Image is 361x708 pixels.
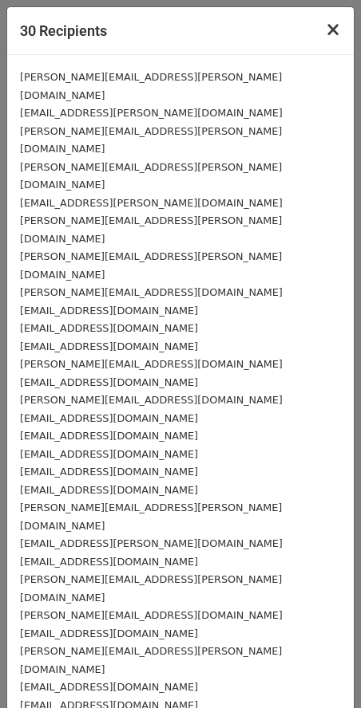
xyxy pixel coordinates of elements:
small: [PERSON_NAME][EMAIL_ADDRESS][PERSON_NAME][DOMAIN_NAME] [20,125,282,155]
small: [PERSON_NAME][EMAIL_ADDRESS][DOMAIN_NAME] [20,609,283,621]
small: [PERSON_NAME][EMAIL_ADDRESS][DOMAIN_NAME] [20,394,283,406]
small: [EMAIL_ADDRESS][DOMAIN_NAME] [20,376,198,388]
small: [PERSON_NAME][EMAIL_ADDRESS][PERSON_NAME][DOMAIN_NAME] [20,161,282,191]
button: Close [312,7,354,52]
small: [PERSON_NAME][EMAIL_ADDRESS][PERSON_NAME][DOMAIN_NAME] [20,501,282,532]
span: × [325,18,341,41]
small: [EMAIL_ADDRESS][DOMAIN_NAME] [20,448,198,460]
small: [PERSON_NAME][EMAIL_ADDRESS][PERSON_NAME][DOMAIN_NAME] [20,214,282,245]
small: [EMAIL_ADDRESS][DOMAIN_NAME] [20,322,198,334]
small: [EMAIL_ADDRESS][DOMAIN_NAME] [20,627,198,639]
small: [EMAIL_ADDRESS][DOMAIN_NAME] [20,556,198,568]
small: [EMAIL_ADDRESS][DOMAIN_NAME] [20,305,198,317]
iframe: Chat Widget [281,631,361,708]
small: [EMAIL_ADDRESS][DOMAIN_NAME] [20,340,198,352]
small: [PERSON_NAME][EMAIL_ADDRESS][PERSON_NAME][DOMAIN_NAME] [20,573,282,604]
small: [EMAIL_ADDRESS][PERSON_NAME][DOMAIN_NAME] [20,107,283,119]
small: [EMAIL_ADDRESS][DOMAIN_NAME] [20,430,198,442]
small: [EMAIL_ADDRESS][DOMAIN_NAME] [20,484,198,496]
small: [EMAIL_ADDRESS][DOMAIN_NAME] [20,466,198,478]
small: [PERSON_NAME][EMAIL_ADDRESS][PERSON_NAME][DOMAIN_NAME] [20,250,282,281]
small: [EMAIL_ADDRESS][PERSON_NAME][DOMAIN_NAME] [20,197,283,209]
small: [EMAIL_ADDRESS][PERSON_NAME][DOMAIN_NAME] [20,537,283,549]
small: [PERSON_NAME][EMAIL_ADDRESS][PERSON_NAME][DOMAIN_NAME] [20,645,282,675]
h5: 30 Recipients [20,20,107,41]
div: Widżet czatu [281,631,361,708]
small: [PERSON_NAME][EMAIL_ADDRESS][DOMAIN_NAME] [20,358,283,370]
small: [PERSON_NAME][EMAIL_ADDRESS][DOMAIN_NAME] [20,286,283,298]
small: [EMAIL_ADDRESS][DOMAIN_NAME] [20,681,198,693]
small: [PERSON_NAME][EMAIL_ADDRESS][PERSON_NAME][DOMAIN_NAME] [20,71,282,101]
small: [EMAIL_ADDRESS][DOMAIN_NAME] [20,412,198,424]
